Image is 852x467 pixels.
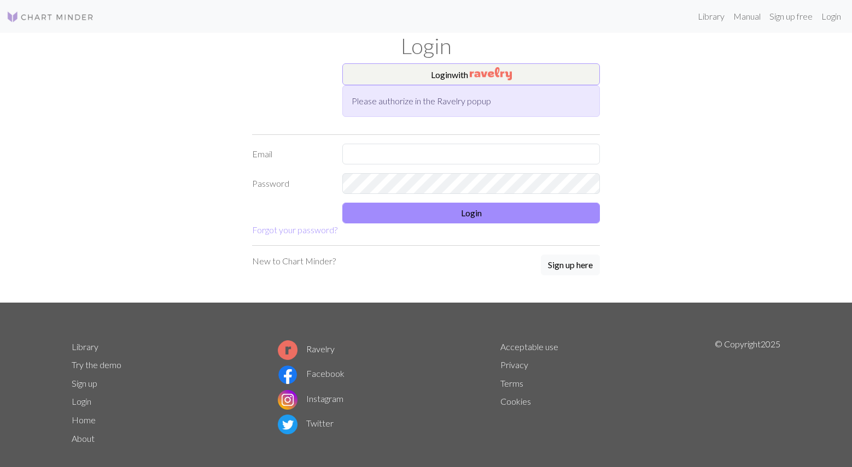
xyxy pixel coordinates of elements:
[500,359,528,370] a: Privacy
[693,5,729,27] a: Library
[72,415,96,425] a: Home
[72,396,91,406] a: Login
[278,390,297,410] img: Instagram logo
[278,340,297,360] img: Ravelry logo
[541,255,600,276] a: Sign up here
[278,365,297,385] img: Facebook logo
[500,396,531,406] a: Cookies
[278,393,343,404] a: Instagram
[72,378,97,388] a: Sign up
[817,5,845,27] a: Login
[72,359,121,370] a: Try the demo
[342,85,600,117] div: Please authorize in the Ravelry popup
[278,344,335,354] a: Ravelry
[729,5,765,27] a: Manual
[342,203,600,223] button: Login
[278,418,334,428] a: Twitter
[72,341,98,352] a: Library
[500,341,558,352] a: Acceptable use
[278,415,297,434] img: Twitter logo
[342,63,600,85] button: Loginwith
[541,255,600,275] button: Sign up here
[65,33,787,59] h1: Login
[72,433,95,444] a: About
[715,338,780,448] p: © Copyright 2025
[246,173,336,194] label: Password
[470,67,512,80] img: Ravelry
[252,224,337,235] a: Forgot your password?
[500,378,523,388] a: Terms
[7,10,94,23] img: Logo
[252,255,336,268] p: New to Chart Minder?
[765,5,817,27] a: Sign up free
[246,144,336,164] label: Email
[278,368,345,379] a: Facebook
